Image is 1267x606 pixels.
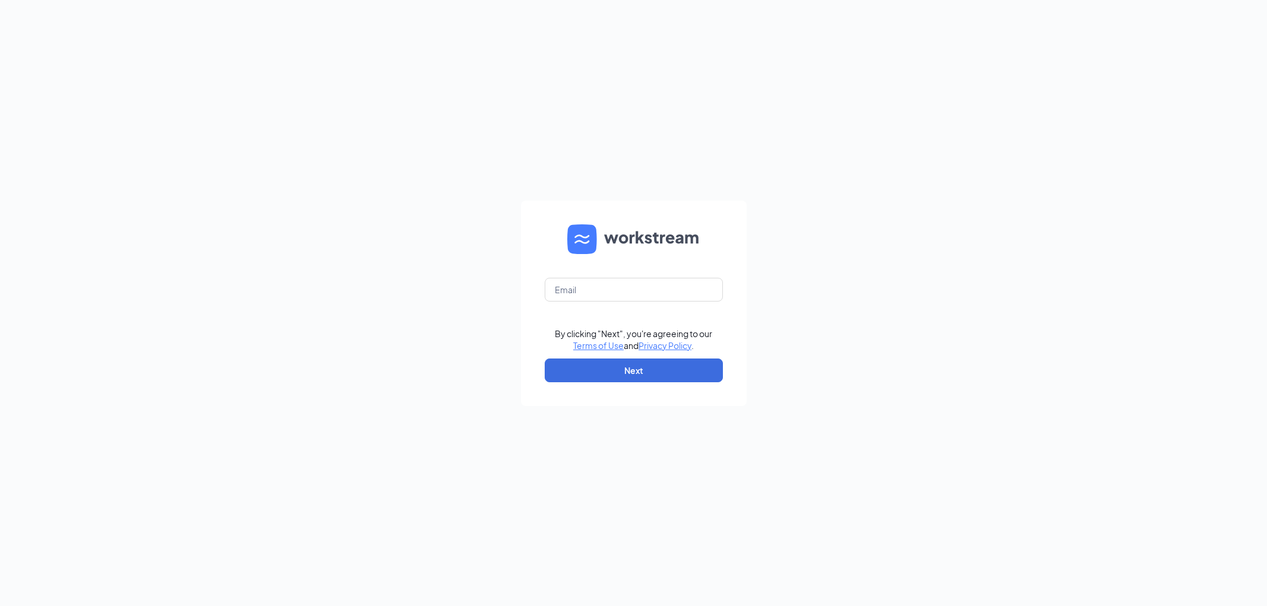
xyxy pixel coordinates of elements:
a: Privacy Policy [639,340,691,351]
input: Email [545,278,723,302]
a: Terms of Use [573,340,624,351]
div: By clicking "Next", you're agreeing to our and . [555,328,712,351]
img: WS logo and Workstream text [567,224,700,254]
button: Next [545,358,723,382]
